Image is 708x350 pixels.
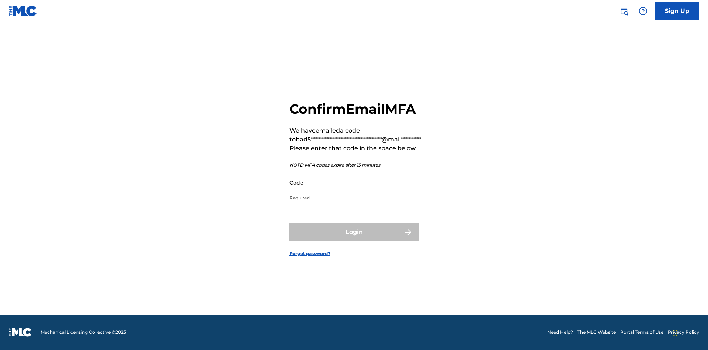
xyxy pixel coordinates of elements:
[620,329,663,336] a: Portal Terms of Use
[619,7,628,16] img: search
[655,2,699,20] a: Sign Up
[639,7,648,16] img: help
[41,329,126,336] span: Mechanical Licensing Collective © 2025
[577,329,616,336] a: The MLC Website
[289,195,414,201] p: Required
[671,315,708,350] iframe: Chat Widget
[636,4,650,18] div: Help
[289,101,421,117] h2: Confirm Email MFA
[9,6,37,16] img: MLC Logo
[673,322,678,344] div: Drag
[289,144,421,153] p: Please enter that code in the space below
[547,329,573,336] a: Need Help?
[617,4,631,18] a: Public Search
[289,162,421,168] p: NOTE: MFA codes expire after 15 minutes
[289,250,330,257] a: Forgot password?
[9,328,32,337] img: logo
[668,329,699,336] a: Privacy Policy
